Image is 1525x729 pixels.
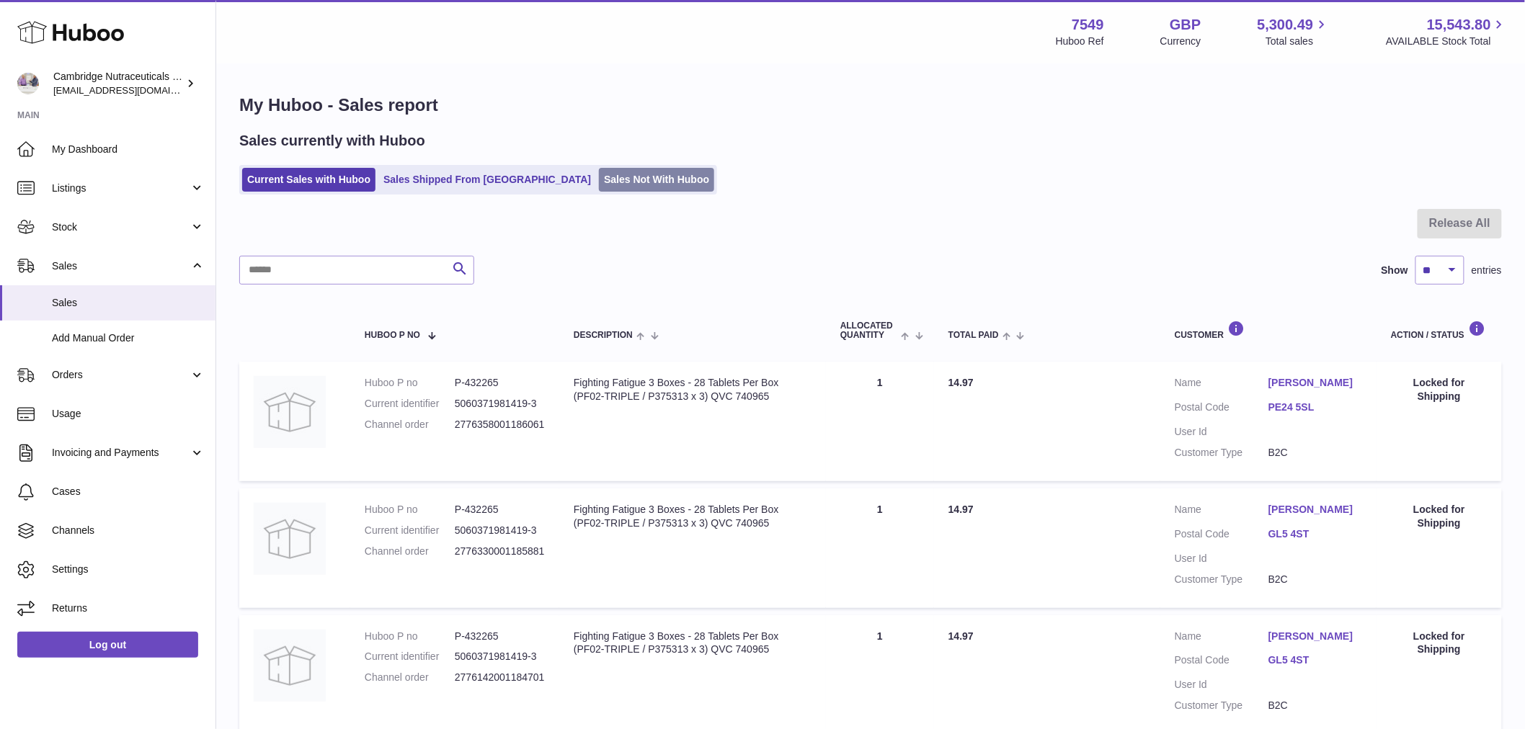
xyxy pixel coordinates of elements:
[1382,264,1408,277] label: Show
[254,376,326,448] img: no-photo.jpg
[52,446,190,460] span: Invoicing and Payments
[1258,15,1314,35] span: 5,300.49
[242,168,375,192] a: Current Sales with Huboo
[1268,446,1362,460] dd: B2C
[948,504,974,515] span: 14.97
[1175,446,1268,460] dt: Customer Type
[574,376,812,403] div: Fighting Fatigue 3 Boxes - 28 Tablets Per Box (PF02-TRIPLE / P375313 x 3) QVC 740965
[455,418,545,431] dd: 2776358001186061
[1268,630,1362,643] a: [PERSON_NAME]
[1175,699,1268,712] dt: Customer Type
[1175,678,1268,692] dt: User Id
[365,331,420,340] span: Huboo P no
[1160,35,1201,48] div: Currency
[52,485,205,498] span: Cases
[365,376,455,390] dt: Huboo P no
[840,321,897,340] span: ALLOCATED Quantity
[455,397,545,411] dd: 5060371981419-3
[52,182,190,195] span: Listings
[1175,573,1268,586] dt: Customer Type
[1268,699,1362,712] dd: B2C
[455,503,545,516] dd: P-432265
[365,503,455,516] dt: Huboo P no
[365,630,455,643] dt: Huboo P no
[1268,573,1362,586] dd: B2C
[1072,15,1104,35] strong: 7549
[1175,425,1268,439] dt: User Id
[1391,376,1488,403] div: Locked for Shipping
[1391,630,1488,657] div: Locked for Shipping
[52,143,205,156] span: My Dashboard
[1472,264,1502,277] span: entries
[455,650,545,663] dd: 5060371981419-3
[365,418,455,431] dt: Channel order
[239,94,1502,117] h1: My Huboo - Sales report
[52,601,205,615] span: Returns
[365,524,455,537] dt: Current identifier
[365,397,455,411] dt: Current identifier
[52,331,205,345] span: Add Manual Order
[378,168,596,192] a: Sales Shipped From [GEOGRAPHIC_DATA]
[53,70,183,97] div: Cambridge Nutraceuticals Ltd
[1391,503,1488,530] div: Locked for Shipping
[239,131,425,151] h2: Sales currently with Huboo
[1175,401,1268,418] dt: Postal Code
[254,503,326,575] img: no-photo.jpg
[455,630,545,643] dd: P-432265
[574,630,812,657] div: Fighting Fatigue 3 Boxes - 28 Tablets Per Box (PF02-TRIPLE / P375313 x 3) QVC 740965
[1386,35,1508,48] span: AVAILABLE Stock Total
[948,377,974,388] span: 14.97
[52,524,205,537] span: Channels
[1266,35,1330,48] span: Total sales
[365,671,455,684] dt: Channel order
[826,488,934,608] td: 1
[1268,376,1362,390] a: [PERSON_NAME]
[52,220,190,234] span: Stock
[1056,35,1104,48] div: Huboo Ref
[1268,401,1362,414] a: PE24 5SL
[52,368,190,382] span: Orders
[1175,503,1268,520] dt: Name
[574,503,812,530] div: Fighting Fatigue 3 Boxes - 28 Tablets Per Box (PF02-TRIPLE / P375313 x 3) QVC 740965
[948,331,999,340] span: Total paid
[365,650,455,663] dt: Current identifier
[1268,653,1362,667] a: GL5 4ST
[1391,321,1488,340] div: Action / Status
[455,524,545,537] dd: 5060371981419-3
[53,84,212,96] span: [EMAIL_ADDRESS][DOMAIN_NAME]
[455,376,545,390] dd: P-432265
[1427,15,1491,35] span: 15,543.80
[599,168,714,192] a: Sales Not With Huboo
[52,259,190,273] span: Sales
[1175,321,1362,340] div: Customer
[1170,15,1201,35] strong: GBP
[52,563,205,576] span: Settings
[1175,653,1268,671] dt: Postal Code
[1268,503,1362,516] a: [PERSON_NAME]
[826,362,934,481] td: 1
[455,671,545,684] dd: 2776142001184701
[1268,527,1362,541] a: GL5 4ST
[17,73,39,94] img: qvc@camnutra.com
[455,545,545,558] dd: 2776330001185881
[1175,630,1268,647] dt: Name
[1175,527,1268,545] dt: Postal Code
[365,545,455,558] dt: Channel order
[254,630,326,702] img: no-photo.jpg
[52,407,205,421] span: Usage
[17,632,198,658] a: Log out
[1175,376,1268,393] dt: Name
[574,331,633,340] span: Description
[1386,15,1508,48] a: 15,543.80 AVAILABLE Stock Total
[1258,15,1330,48] a: 5,300.49 Total sales
[52,296,205,310] span: Sales
[1175,552,1268,565] dt: User Id
[948,630,974,642] span: 14.97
